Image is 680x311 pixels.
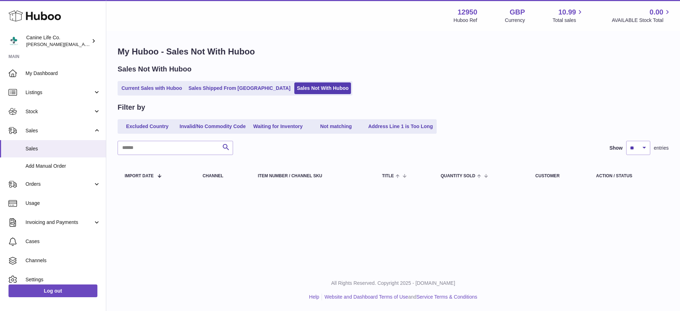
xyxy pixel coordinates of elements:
[510,7,525,17] strong: GBP
[250,121,306,132] a: Waiting for Inventory
[25,238,101,245] span: Cases
[458,7,477,17] strong: 12950
[119,121,176,132] a: Excluded Country
[25,127,93,134] span: Sales
[8,36,19,46] img: kevin@clsgltd.co.uk
[416,294,477,300] a: Service Terms & Conditions
[26,34,90,48] div: Canine Life Co.
[441,174,475,178] span: Quantity Sold
[112,280,674,287] p: All Rights Reserved. Copyright 2025 - [DOMAIN_NAME]
[119,82,185,94] a: Current Sales with Huboo
[324,294,408,300] a: Website and Dashboard Terms of Use
[654,145,669,151] span: entries
[25,163,101,169] span: Add Manual Order
[552,7,584,24] a: 10.99 Total sales
[118,46,669,57] h1: My Huboo - Sales Not With Huboo
[25,89,93,96] span: Listings
[322,294,477,300] li: and
[294,82,351,94] a: Sales Not With Huboo
[25,145,101,152] span: Sales
[25,200,101,207] span: Usage
[309,294,319,300] a: Help
[612,17,671,24] span: AVAILABLE Stock Total
[125,174,154,178] span: Import date
[535,174,582,178] div: Customer
[25,181,93,188] span: Orders
[25,276,101,283] span: Settings
[596,174,662,178] div: Action / Status
[308,121,364,132] a: Not matching
[186,82,293,94] a: Sales Shipped From [GEOGRAPHIC_DATA]
[177,121,248,132] a: Invalid/No Commodity Code
[26,41,142,47] span: [PERSON_NAME][EMAIL_ADDRESS][DOMAIN_NAME]
[25,219,93,226] span: Invoicing and Payments
[203,174,244,178] div: Channel
[382,174,394,178] span: Title
[25,108,93,115] span: Stock
[612,7,671,24] a: 0.00 AVAILABLE Stock Total
[610,145,623,151] label: Show
[8,284,97,297] a: Log out
[650,7,663,17] span: 0.00
[118,64,192,74] h2: Sales Not With Huboo
[454,17,477,24] div: Huboo Ref
[25,70,101,77] span: My Dashboard
[366,121,436,132] a: Address Line 1 is Too Long
[25,257,101,264] span: Channels
[505,17,525,24] div: Currency
[118,103,145,112] h2: Filter by
[258,174,368,178] div: Item Number / Channel SKU
[552,17,584,24] span: Total sales
[558,7,576,17] span: 10.99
